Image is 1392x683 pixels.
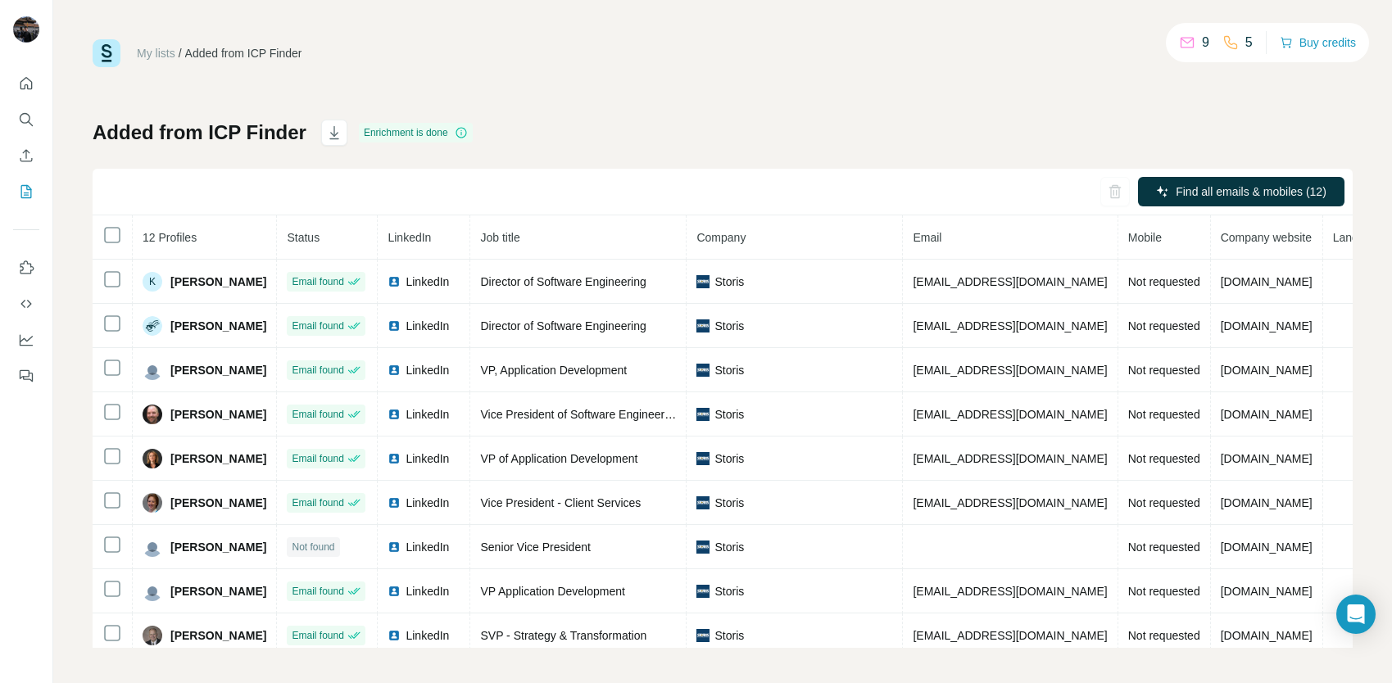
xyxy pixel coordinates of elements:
[406,318,449,334] span: LinkedIn
[480,364,627,377] span: VP, Application Development
[1128,585,1200,598] span: Not requested
[170,583,266,599] span: [PERSON_NAME]
[696,364,710,377] img: company-logo
[1280,31,1356,54] button: Buy credits
[406,495,449,511] span: LinkedIn
[292,363,343,378] span: Email found
[1221,585,1313,598] span: [DOMAIN_NAME]
[1128,496,1200,509] span: Not requested
[714,583,744,599] span: Storis
[388,408,401,421] img: LinkedIn logo
[714,450,744,467] span: Storis
[1128,275,1200,288] span: Not requested
[143,272,162,292] div: K
[388,275,401,288] img: LinkedIn logo
[1333,231,1376,244] span: Landline
[13,105,39,134] button: Search
[1138,177,1344,206] button: Find all emails & mobiles (12)
[143,493,162,513] img: Avatar
[1128,541,1200,554] span: Not requested
[1221,496,1313,509] span: [DOMAIN_NAME]
[913,629,1107,642] span: [EMAIL_ADDRESS][DOMAIN_NAME]
[1221,364,1313,377] span: [DOMAIN_NAME]
[714,539,744,555] span: Storis
[287,231,320,244] span: Status
[714,362,744,378] span: Storis
[913,319,1107,332] span: [EMAIL_ADDRESS][DOMAIN_NAME]
[388,496,401,509] img: LinkedIn logo
[292,274,343,289] span: Email found
[1336,595,1376,634] div: Open Intercom Messenger
[696,585,710,598] img: company-logo
[388,231,431,244] span: LinkedIn
[388,452,401,465] img: LinkedIn logo
[913,364,1107,377] span: [EMAIL_ADDRESS][DOMAIN_NAME]
[1128,408,1200,421] span: Not requested
[406,450,449,467] span: LinkedIn
[696,319,710,332] img: company-logo
[143,449,162,468] img: Avatar
[913,496,1107,509] span: [EMAIL_ADDRESS][DOMAIN_NAME]
[406,274,449,290] span: LinkedIn
[1221,629,1313,642] span: [DOMAIN_NAME]
[714,627,744,644] span: Storis
[1202,33,1209,52] p: 9
[143,405,162,424] img: Avatar
[292,584,343,599] span: Email found
[93,120,306,146] h1: Added from ICP Finder
[1221,275,1313,288] span: [DOMAIN_NAME]
[1128,452,1200,465] span: Not requested
[696,629,710,642] img: company-logo
[388,364,401,377] img: LinkedIn logo
[137,47,175,60] a: My lists
[388,541,401,554] img: LinkedIn logo
[170,627,266,644] span: [PERSON_NAME]
[93,39,120,67] img: Surfe Logo
[143,360,162,380] img: Avatar
[913,408,1107,421] span: [EMAIL_ADDRESS][DOMAIN_NAME]
[696,275,710,288] img: company-logo
[185,45,302,61] div: Added from ICP Finder
[480,275,646,288] span: Director of Software Engineering
[480,585,624,598] span: VP Application Development
[13,177,39,206] button: My lists
[388,319,401,332] img: LinkedIn logo
[143,231,197,244] span: 12 Profiles
[13,141,39,170] button: Enrich CSV
[359,123,473,142] div: Enrichment is done
[1245,33,1253,52] p: 5
[143,626,162,645] img: Avatar
[913,275,1107,288] span: [EMAIL_ADDRESS][DOMAIN_NAME]
[143,316,162,336] img: Avatar
[292,495,343,510] span: Email found
[913,585,1107,598] span: [EMAIL_ADDRESS][DOMAIN_NAME]
[913,231,941,244] span: Email
[1221,541,1313,554] span: [DOMAIN_NAME]
[913,452,1107,465] span: [EMAIL_ADDRESS][DOMAIN_NAME]
[13,361,39,391] button: Feedback
[1221,231,1312,244] span: Company website
[170,362,266,378] span: [PERSON_NAME]
[406,539,449,555] span: LinkedIn
[696,496,710,509] img: company-logo
[480,231,519,244] span: Job title
[714,406,744,423] span: Storis
[1221,408,1313,421] span: [DOMAIN_NAME]
[1128,364,1200,377] span: Not requested
[13,325,39,355] button: Dashboard
[696,408,710,421] img: company-logo
[1128,231,1162,244] span: Mobile
[696,541,710,554] img: company-logo
[170,406,266,423] span: [PERSON_NAME]
[1221,452,1313,465] span: [DOMAIN_NAME]
[13,289,39,319] button: Use Surfe API
[179,45,182,61] li: /
[170,450,266,467] span: [PERSON_NAME]
[406,583,449,599] span: LinkedIn
[170,539,266,555] span: [PERSON_NAME]
[292,628,343,643] span: Email found
[480,629,646,642] span: SVP - Strategy & Transformation
[170,274,266,290] span: [PERSON_NAME]
[714,274,744,290] span: Storis
[696,231,746,244] span: Company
